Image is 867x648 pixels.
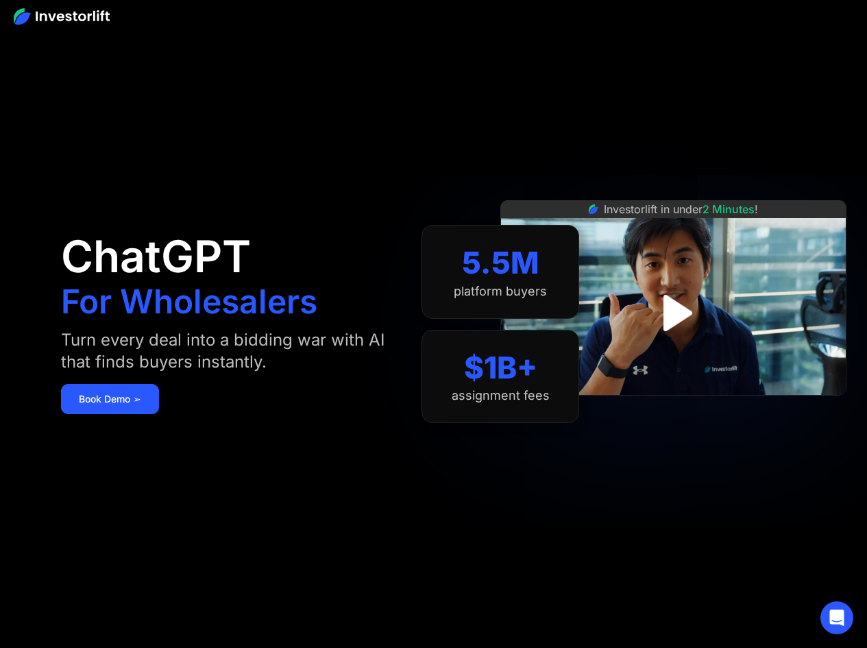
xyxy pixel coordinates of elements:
div: Open Intercom Messenger [820,601,853,634]
span: 2 Minutes [703,202,755,216]
div: $1B+ [464,350,537,386]
div: 5.5M [462,245,539,281]
div: Investorlift in under ! [604,201,758,217]
h1: For Wholesalers [61,285,317,318]
iframe: Customer reviews powered by Trustpilot [571,403,777,419]
div: platform buyers [454,284,547,299]
div: Turn every deal into a bidding war with AI that finds buyers instantly. [61,329,395,373]
div: assignment fees [452,388,550,403]
h1: ChatGPT [61,235,251,278]
a: Book Demo ➢ [61,384,159,414]
a: open lightbox [643,283,704,344]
